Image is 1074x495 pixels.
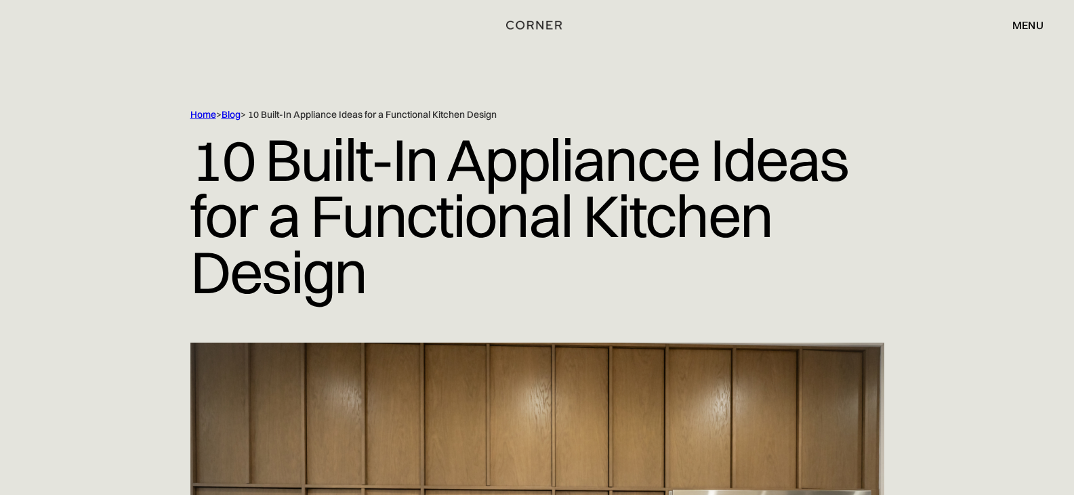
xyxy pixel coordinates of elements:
[222,108,241,121] a: Blog
[1012,20,1044,30] div: menu
[190,121,884,310] h1: 10 Built-In Appliance Ideas for a Functional Kitchen Design
[500,16,575,34] a: home
[190,108,216,121] a: Home
[190,108,827,121] div: > > 10 Built-In Appliance Ideas for a Functional Kitchen Design
[999,14,1044,37] div: menu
